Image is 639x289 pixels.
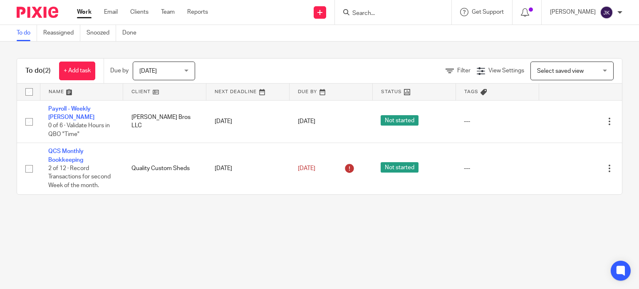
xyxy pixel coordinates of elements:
[110,67,129,75] p: Due by
[122,25,143,41] a: Done
[472,9,504,15] span: Get Support
[187,8,208,16] a: Reports
[600,6,613,19] img: svg%3E
[48,165,111,188] span: 2 of 12 · Record Transactions for second Week of the month.
[488,68,524,74] span: View Settings
[17,25,37,41] a: To do
[123,143,206,194] td: Quality Custom Sheds
[48,123,110,137] span: 0 of 6 · Validate Hours in QBO "Time"
[25,67,51,75] h1: To do
[464,117,530,126] div: ---
[48,148,84,163] a: QCS Monthly Bookkeeping
[537,68,584,74] span: Select saved view
[457,68,471,74] span: Filter
[381,115,419,126] span: Not started
[43,25,80,41] a: Reassigned
[206,143,290,194] td: [DATE]
[59,62,95,80] a: + Add task
[17,7,58,18] img: Pixie
[206,100,290,143] td: [DATE]
[550,8,596,16] p: [PERSON_NAME]
[130,8,149,16] a: Clients
[352,10,426,17] input: Search
[123,100,206,143] td: [PERSON_NAME] Bros LLC
[77,8,92,16] a: Work
[48,106,94,120] a: Payroll - Weekly [PERSON_NAME]
[298,165,315,171] span: [DATE]
[464,164,530,173] div: ---
[104,8,118,16] a: Email
[43,67,51,74] span: (2)
[87,25,116,41] a: Snoozed
[298,119,315,124] span: [DATE]
[381,162,419,173] span: Not started
[161,8,175,16] a: Team
[464,89,478,94] span: Tags
[139,68,157,74] span: [DATE]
